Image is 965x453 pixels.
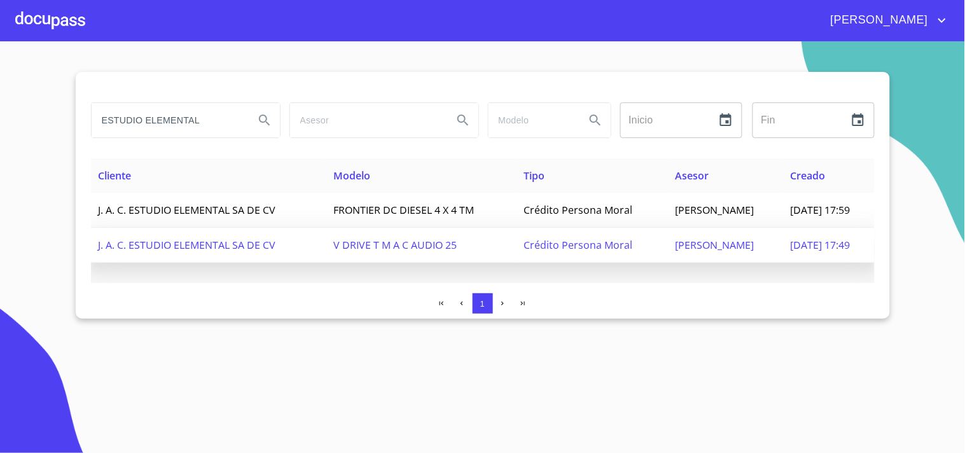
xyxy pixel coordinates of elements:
[92,103,244,137] input: search
[333,238,457,252] span: V DRIVE T M A C AUDIO 25
[249,105,280,136] button: Search
[676,169,709,183] span: Asesor
[676,203,754,217] span: [PERSON_NAME]
[99,169,132,183] span: Cliente
[524,169,545,183] span: Tipo
[790,169,825,183] span: Creado
[99,203,276,217] span: J. A. C. ESTUDIO ELEMENTAL SA DE CV
[448,105,478,136] button: Search
[290,103,443,137] input: search
[580,105,611,136] button: Search
[99,238,276,252] span: J. A. C. ESTUDIO ELEMENTAL SA DE CV
[821,10,934,31] span: [PERSON_NAME]
[333,203,474,217] span: FRONTIER DC DIESEL 4 X 4 TM
[524,238,633,252] span: Crédito Persona Moral
[790,203,850,217] span: [DATE] 17:59
[489,103,575,137] input: search
[473,293,493,314] button: 1
[480,299,485,309] span: 1
[333,169,370,183] span: Modelo
[524,203,633,217] span: Crédito Persona Moral
[790,238,850,252] span: [DATE] 17:49
[676,238,754,252] span: [PERSON_NAME]
[821,10,950,31] button: account of current user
